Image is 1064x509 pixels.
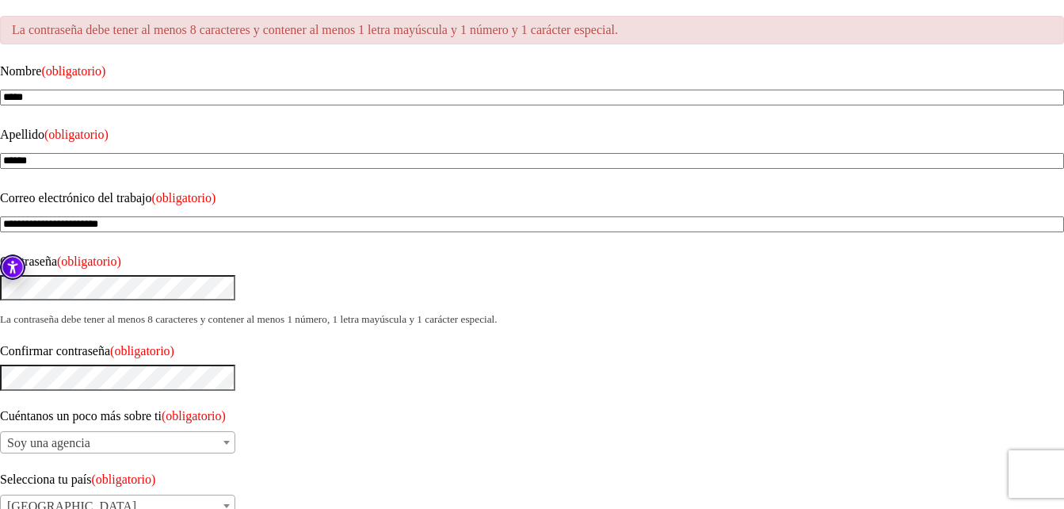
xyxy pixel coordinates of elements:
span: (obligatorio) [44,128,109,141]
span: (obligatorio) [57,254,121,268]
span: (obligatorio) [151,191,215,205]
span: (obligatorio) [92,473,156,486]
p: La contraseña debe tener al menos 8 caracteres y contener al menos 1 letra mayúscula y 1 número y... [12,23,1035,37]
span: (obligatorio) [162,409,226,423]
span: I am an agency [1,432,235,454]
span: (obligatorio) [110,344,174,358]
span: (obligatorio) [41,64,105,78]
